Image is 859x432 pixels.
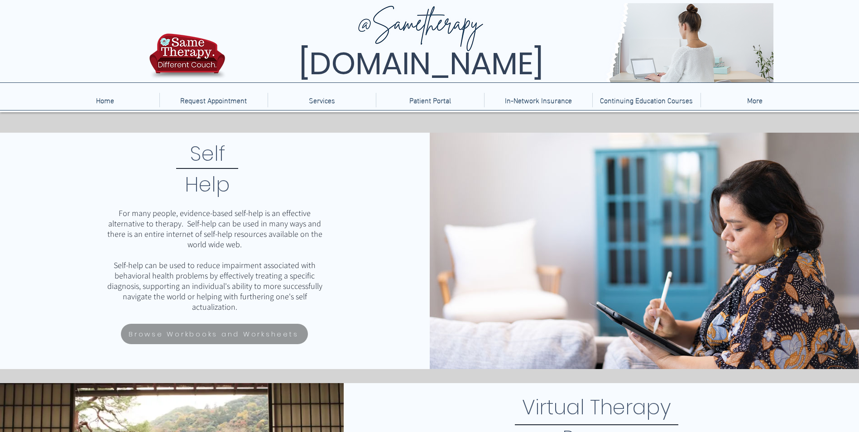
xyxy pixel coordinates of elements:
p: Request Appointment [176,93,251,107]
p: Home [91,93,119,107]
p: Continuing Education Courses [595,93,697,107]
a: Continuing Education Courses [592,93,701,107]
p: Patient Portal [405,93,456,107]
div: Services [268,93,376,107]
a: Browse Workbooks and Worksheets [121,324,308,344]
span: [DOMAIN_NAME] [299,42,543,85]
p: In-Network Insurance [500,93,576,107]
span: Self Help [185,139,230,199]
span: For many people, evidence-based self-help is an effective alternative to therapy. Self-help can b... [107,208,322,250]
span: Self-help can be used to reduce impairment associated with behavioral health problems by effectiv... [107,260,322,312]
nav: Site [51,93,809,107]
a: Patient Portal [376,93,484,107]
a: Home [51,93,159,107]
img: TBH.US [147,32,228,86]
img: Same Therapy, Different Couch. TelebehavioralHealth.US [227,3,773,82]
p: More [743,93,767,107]
p: Services [304,93,340,107]
span: Browse Workbooks and Worksheets [129,329,298,339]
a: Request Appointment [159,93,268,107]
a: In-Network Insurance [484,93,592,107]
